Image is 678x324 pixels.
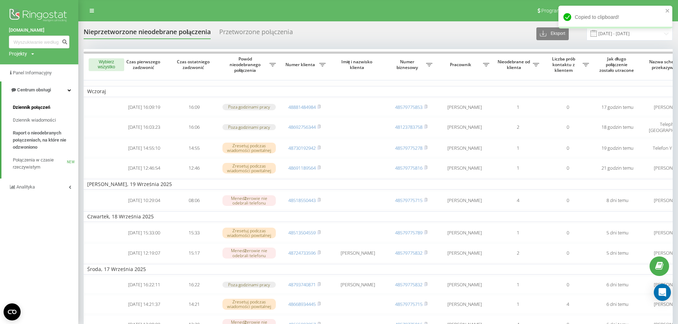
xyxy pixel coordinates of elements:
[288,124,316,130] a: 48692756344
[493,244,543,262] td: 2
[125,59,163,70] span: Czas pierwszego zadzwonić
[288,104,316,110] a: 48881484984
[493,99,543,116] td: 1
[13,129,75,151] span: Raport o nieodebranych połączeniach, na które nie odzwoniono
[593,191,642,210] td: 8 dni temu
[119,159,169,177] td: [DATE] 12:46:54
[593,139,642,158] td: 19 godzin temu
[436,223,493,242] td: [PERSON_NAME]
[543,139,593,158] td: 0
[493,191,543,210] td: 4
[558,6,672,28] div: Copied to clipboard!
[665,8,670,15] button: close
[436,295,493,314] td: [PERSON_NAME]
[440,62,483,68] span: Pracownik
[13,104,50,111] span: Dziennik połączeń
[288,250,316,256] a: 48724733596
[395,229,422,236] a: 48579775789
[169,191,219,210] td: 08:06
[222,143,276,153] div: Zresetuj podczas wiadomości powitalnej
[13,101,78,114] a: Dziennik połączeń
[222,248,276,258] div: Menedżerowie nie odebrali telefonu
[436,159,493,177] td: [PERSON_NAME]
[9,7,69,25] img: Ringostat logo
[593,276,642,293] td: 6 dni temu
[222,56,269,73] span: Powód nieodebranego połączenia
[395,145,422,151] a: 48579775278
[493,139,543,158] td: 1
[390,59,426,70] span: Numer biznesowy
[598,56,637,73] span: Jak długo połączenie zostało utracone
[119,139,169,158] td: [DATE] 14:55:10
[288,229,316,236] a: 48513504559
[593,99,642,116] td: 17 godzin temu
[543,244,593,262] td: 0
[436,139,493,158] td: [PERSON_NAME]
[543,99,593,116] td: 0
[17,87,51,92] span: Centrum obsługi
[222,299,276,309] div: Zresetuj podczas wiadomości powitalnej
[119,117,169,137] td: [DATE] 16:03:23
[84,28,211,39] div: Nieprzetworzone nieodebrane połączenia
[543,159,593,177] td: 0
[222,163,276,174] div: Zresetuj podczas wiadomości powitalnej
[222,228,276,238] div: Zresetuj podczas wiadomości powitalnej
[493,117,543,137] td: 2
[288,197,316,203] a: 48518550443
[16,184,35,190] span: Analityka
[9,50,27,57] div: Projekty
[395,281,422,288] a: 48579775832
[89,58,124,71] button: Wybierz wszystko
[543,295,593,314] td: 4
[169,223,219,242] td: 15:33
[395,104,422,110] a: 48579775853
[169,244,219,262] td: 15:17
[335,59,380,70] span: Imię i nazwisko klienta
[543,276,593,293] td: 0
[222,104,276,110] div: Poza godzinami pracy
[222,195,276,206] div: Menedżerowie nie odebrali telefonu
[9,27,69,34] a: [DOMAIN_NAME]
[119,295,169,314] td: [DATE] 14:21:37
[119,276,169,293] td: [DATE] 16:22:11
[175,59,213,70] span: Czas ostatniego zadzwonić
[119,99,169,116] td: [DATE] 16:09:19
[222,282,276,288] div: Poza godzinami pracy
[13,156,67,171] span: Połączenia w czasie rzeczywistym
[493,223,543,242] td: 1
[13,154,78,174] a: Połączenia w czasie rzeczywistymNEW
[119,223,169,242] td: [DATE] 15:33:00
[288,301,316,307] a: 48668934445
[593,244,642,262] td: 5 dni temu
[436,99,493,116] td: [PERSON_NAME]
[541,8,579,14] span: Program poleceń
[436,276,493,293] td: [PERSON_NAME]
[543,191,593,210] td: 0
[395,165,422,171] a: 48579775816
[543,117,593,137] td: 0
[395,124,422,130] a: 48123783758
[493,295,543,314] td: 1
[119,191,169,210] td: [DATE] 10:29:04
[13,127,78,154] a: Raport o nieodebranych połączeniach, na które nie odzwoniono
[395,301,422,307] a: 48579775715
[593,159,642,177] td: 21 godzin temu
[329,276,386,293] td: [PERSON_NAME]
[436,191,493,210] td: [PERSON_NAME]
[169,117,219,137] td: 16:06
[4,303,21,320] button: Open CMP widget
[395,250,422,256] a: 48579775832
[329,244,386,262] td: [PERSON_NAME]
[1,81,78,99] a: Centrum obsługi
[169,139,219,158] td: 14:55
[13,70,52,75] span: Panel Informacyjny
[169,99,219,116] td: 16:09
[593,295,642,314] td: 6 dni temu
[395,197,422,203] a: 48579775715
[119,244,169,262] td: [DATE] 12:19:07
[283,62,319,68] span: Numer klienta
[654,284,671,301] div: Open Intercom Messenger
[493,159,543,177] td: 1
[222,124,276,130] div: Poza godzinami pracy
[288,165,316,171] a: 48691189564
